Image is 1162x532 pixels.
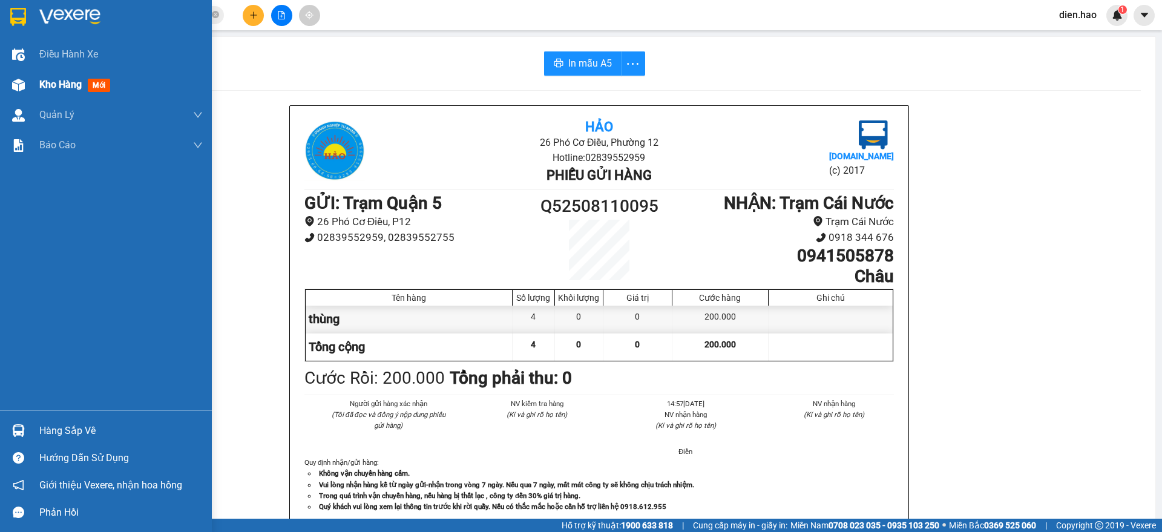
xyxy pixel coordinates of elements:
[606,293,669,303] div: Giá trị
[305,11,313,19] span: aim
[309,340,365,354] span: Tổng cộng
[1049,7,1106,22] span: dien.hao
[507,410,567,419] i: (Kí và ghi rõ họ tên)
[576,340,581,349] span: 0
[724,193,894,213] b: NHẬN : Trạm Cái Nước
[984,521,1036,530] strong: 0369 525 060
[319,502,666,511] strong: Quý khách vui lòng xem lại thông tin trước khi rời quầy. Nếu có thắc mắc hoặc cần hỗ trợ liên hệ ...
[12,139,25,152] img: solution-icon
[585,119,613,134] b: Hảo
[558,293,600,303] div: Khối lượng
[12,109,25,122] img: warehouse-icon
[402,135,795,150] li: 26 Phó Cơ Điều, Phường 12
[13,452,24,464] span: question-circle
[88,79,110,92] span: mới
[1120,5,1124,14] span: 1
[682,519,684,532] span: |
[249,11,258,19] span: plus
[1118,5,1127,14] sup: 1
[319,469,410,478] strong: Không vận chuyển hàng cấm.
[829,151,894,161] b: [DOMAIN_NAME]
[673,229,894,246] li: 0918 344 676
[531,340,536,349] span: 4
[525,193,673,220] h1: Q52508110095
[39,47,98,62] span: Điều hành xe
[1134,5,1155,26] button: caret-down
[790,519,939,532] span: Miền Nam
[306,306,513,333] div: thùng
[635,340,640,349] span: 0
[829,163,894,178] li: (c) 2017
[39,504,203,522] div: Phản hồi
[304,120,365,181] img: logo.jpg
[304,193,442,213] b: GỬI : Trạm Quận 5
[304,232,315,243] span: phone
[332,410,445,430] i: (Tôi đã đọc và đồng ý nộp dung phiếu gửi hàng)
[212,11,219,18] span: close-circle
[859,120,888,149] img: logo.jpg
[555,306,603,333] div: 0
[193,140,203,150] span: down
[10,8,26,26] img: logo-vxr
[772,293,890,303] div: Ghi chú
[675,293,765,303] div: Cước hàng
[319,491,580,500] strong: Trong quá trình vận chuyển hàng, nếu hàng bị thất lạc , công ty đền 30% giá trị hàng.
[39,422,203,440] div: Hàng sắp về
[1095,521,1103,530] span: copyright
[304,457,894,511] div: Quy định nhận/gửi hàng :
[622,56,645,71] span: more
[478,398,597,409] li: NV kiểm tra hàng
[304,365,445,392] div: Cước Rồi : 200.000
[673,214,894,230] li: Trạm Cái Nước
[775,398,894,409] li: NV nhận hàng
[243,5,264,26] button: plus
[544,51,622,76] button: printerIn mẫu A5
[13,507,24,518] span: message
[516,293,551,303] div: Số lượng
[562,519,673,532] span: Hỗ trợ kỹ thuật:
[513,306,555,333] div: 4
[554,58,563,70] span: printer
[829,521,939,530] strong: 0708 023 035 - 0935 103 250
[304,216,315,226] span: environment
[1112,10,1123,21] img: icon-new-feature
[621,51,645,76] button: more
[12,424,25,437] img: warehouse-icon
[626,446,746,457] li: Điền
[309,293,509,303] div: Tên hàng
[271,5,292,26] button: file-add
[942,523,946,528] span: ⚪️
[704,340,736,349] span: 200.000
[626,409,746,420] li: NV nhận hàng
[450,368,572,388] b: Tổng phải thu: 0
[626,398,746,409] li: 14:57[DATE]
[1139,10,1150,21] span: caret-down
[13,479,24,491] span: notification
[304,229,525,246] li: 02839552959, 02839552755
[12,48,25,61] img: warehouse-icon
[804,410,864,419] i: (Kí và ghi rõ họ tên)
[673,246,894,266] h1: 0941505878
[621,521,673,530] strong: 1900 633 818
[949,519,1036,532] span: Miền Bắc
[39,79,82,90] span: Kho hàng
[277,11,286,19] span: file-add
[813,216,823,226] span: environment
[39,107,74,122] span: Quản Lý
[402,150,795,165] li: Hotline: 02839552959
[603,306,672,333] div: 0
[299,5,320,26] button: aim
[12,79,25,91] img: warehouse-icon
[39,137,76,153] span: Báo cáo
[193,110,203,120] span: down
[1045,519,1047,532] span: |
[568,56,612,71] span: In mẫu A5
[329,398,448,409] li: Người gửi hàng xác nhận
[693,519,787,532] span: Cung cấp máy in - giấy in:
[319,481,694,489] strong: Vui lòng nhận hàng kể từ ngày gửi-nhận trong vòng 7 ngày. Nếu qua 7 ngày, mất mát công ty sẽ khôn...
[212,10,219,21] span: close-circle
[673,266,894,287] h1: Châu
[304,214,525,230] li: 26 Phó Cơ Điều, P12
[655,421,716,430] i: (Kí và ghi rõ họ tên)
[39,449,203,467] div: Hướng dẫn sử dụng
